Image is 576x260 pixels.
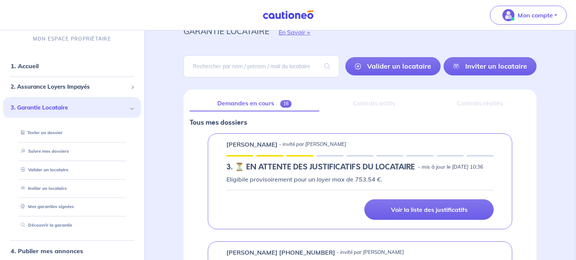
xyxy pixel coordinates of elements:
p: Tous mes dossiers [190,117,530,127]
p: [PERSON_NAME] [226,140,278,149]
div: Mes garanties signées [12,200,132,213]
a: Mes garanties signées [18,204,74,209]
h5: 3. ⏳️️ EN ATTENTE DES JUSTIFICATIFS DU LOCATAIRE [226,163,415,172]
p: - mis à jour le [DATE] 10:36 [418,163,483,171]
div: Valider un locataire [12,163,132,176]
span: search [315,56,339,77]
div: Suivre mes dossiers [12,145,132,158]
p: [PERSON_NAME] [PHONE_NUMBER] [226,248,335,257]
a: 1. Accueil [11,62,39,70]
div: Inviter un locataire [12,182,132,194]
a: Valider un locataire [345,57,441,75]
div: 3. Garantie Locataire [3,97,141,118]
a: Inviter un locataire [444,57,537,75]
img: illu_account_valid_menu.svg [502,9,515,21]
div: 1. Accueil [3,58,141,74]
p: Mon compte [518,11,553,20]
img: Cautioneo [260,10,317,20]
span: 3. Garantie Locataire [11,103,128,112]
span: 16 [280,100,292,108]
p: garantie locataire [184,24,269,38]
button: En Savoir + [269,21,320,43]
a: 4. Publier mes annonces [11,247,83,255]
div: state: RENTER-DOCUMENTS-IN-PROGRESS, Context: IN-LANDLORD,IN-LANDLORD-NO-CERTIFICATE [226,163,494,172]
a: Inviter un locataire [18,185,67,191]
p: MON ESPACE PROPRIÉTAIRE [33,35,111,42]
div: 4. Publier mes annonces [3,243,141,258]
em: Eligibile provisoirement pour un loyer max de 753.54 €. [226,175,382,183]
div: 2. Assurance Loyers Impayés [3,80,141,94]
button: illu_account_valid_menu.svgMon compte [490,6,567,25]
p: - invité par [PERSON_NAME] [279,141,346,148]
div: Tester un dossier [12,127,132,139]
div: Découvrir la garantie [12,219,132,232]
a: Suivre mes dossiers [18,149,69,154]
a: Tester un dossier [18,130,63,135]
a: Découvrir la garantie [18,222,72,228]
a: Valider un locataire [18,167,68,172]
a: Voir la liste des justificatifs [364,199,494,220]
p: - invité par [PERSON_NAME] [337,249,404,256]
p: Voir la liste des justificatifs [391,206,468,213]
a: Demandes en cours16 [190,96,319,111]
span: 2. Assurance Loyers Impayés [11,83,128,91]
input: Rechercher par nom / prénom / mail du locataire [184,55,339,77]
